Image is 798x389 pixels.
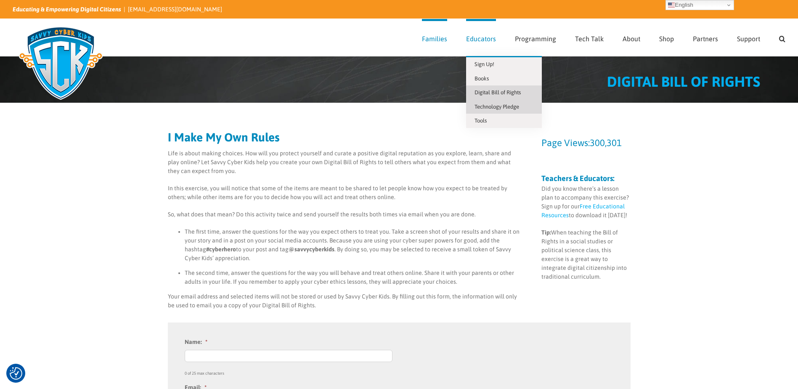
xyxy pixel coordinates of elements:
p: When teaching the Bill of Rights in a social studies or political science class, this exercise is... [541,228,630,281]
div: 0 of 25 max characters [185,364,573,376]
img: Revisit consent button [10,367,22,380]
a: Search [779,19,785,56]
a: Partners [693,19,718,56]
li: The first time, answer the questions for the way you expect others to treat you. Take a screen sh... [185,227,523,263]
a: Support [737,19,760,56]
p: In this exercise, you will notice that some of the items are meant to be shared to let people kno... [168,184,523,202]
a: Shop [659,19,674,56]
span: Partners [693,35,718,42]
img: Savvy Cyber Kids Logo [13,21,109,105]
a: About [623,19,640,56]
span: 300,301 [590,137,622,148]
nav: Main Menu [422,19,785,56]
i: Educating & Empowering Digital Citizens [13,6,121,13]
a: Educators [466,19,496,56]
p: Your email address and selected items will not be stored or used by Savvy Cyber Kids. By filling ... [168,292,523,310]
strong: Teachers & Educators: [541,174,615,183]
span: Digital Bill of Rights [475,89,521,96]
button: Consent Preferences [10,367,22,380]
img: en [668,2,675,8]
span: Support [737,35,760,42]
p: Life is about making choices. How will you protect yourself and curate a positive digital reputat... [168,149,523,176]
span: About [623,35,640,42]
a: Sign Up! [466,57,542,72]
a: Families [422,19,447,56]
a: Programming [515,19,556,56]
li: The second time, answer the questions for the way you will behave and treat others online. Share ... [185,269,523,286]
span: Programming [515,35,556,42]
a: [EMAIL_ADDRESS][DOMAIN_NAME] [128,6,222,13]
span: DIGITAL BILL OF RIGHTS [607,73,760,90]
a: Free Educational Resources [541,203,625,218]
span: Educators [466,35,496,42]
span: Books [475,75,489,82]
span: Families [422,35,447,42]
a: Tech Talk [575,19,604,56]
h2: I Make My Own Rules [168,131,523,143]
label: Name: [185,338,207,346]
a: Digital Bill of Rights [466,85,542,100]
span: Shop [659,35,674,42]
span: Tech Talk [575,35,604,42]
p: So, what does that mean? Do this activity twice and send yourself the results both times via emai... [168,210,523,219]
a: Books [466,72,542,86]
p: Did you know there’s a lesson plan to accompany this exercise? Sign up for our to download it [DA... [541,184,630,220]
span: Sign Up! [475,61,494,67]
a: Technology Pledge [466,100,542,114]
strong: @savvycyberkids [289,246,334,253]
strong: Tip: [541,229,551,236]
a: Tools [466,114,542,128]
h3: Page Views: [541,138,630,147]
span: Technology Pledge [475,104,519,110]
span: Tools [475,117,487,124]
strong: #cyberhero [206,246,236,253]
